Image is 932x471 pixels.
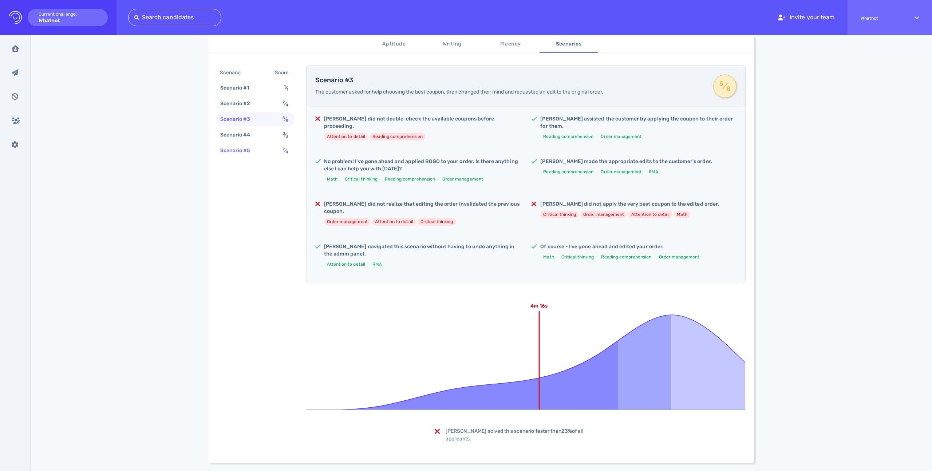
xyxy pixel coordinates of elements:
[382,175,438,183] li: Reading comprehension
[719,83,724,84] sup: 5
[446,428,583,442] span: [PERSON_NAME] solved this scenario faster than of all applicants.
[283,100,285,104] sup: 2
[342,175,380,183] li: Critical thinking
[315,89,603,95] span: The customer asked for help choosing the best coupon, then changed their mind and requested an ed...
[284,85,288,91] span: ⁄
[540,158,712,165] h5: [PERSON_NAME] made the appropriate edits to the customer's order.
[544,40,593,49] span: Scenarios
[540,133,596,140] li: Reading comprehension
[540,243,702,250] h5: Of course - I've gone ahead and edited your order.
[286,118,288,123] sub: 8
[726,88,731,90] sub: 8
[287,87,288,92] sub: 1
[219,98,259,109] div: Scenario #2
[324,218,371,226] li: Order management
[540,115,736,130] h5: [PERSON_NAME] assisted the customer by applying the coupon to their order for them.
[315,76,704,84] h4: Scenario #3
[218,67,249,78] div: Scenario
[284,84,286,89] sup: 1
[427,40,477,49] span: Writing
[286,150,288,154] sub: 4
[219,114,259,124] div: Scenario #3
[646,168,661,176] li: RMA
[324,158,520,173] h5: No problem! I've gone ahead and applied BOGO to your order. Is there anything else I can help you...
[283,147,288,154] span: ⁄
[324,115,520,130] h5: [PERSON_NAME] did not double-check the available coupons before proceeding.
[540,168,596,176] li: Reading comprehension
[324,201,520,215] h5: [PERSON_NAME] did not realize that editing the order invalidated the previous coupon.
[370,133,426,140] li: Reading comprehension
[219,130,259,140] div: Scenario #4
[283,131,285,136] sup: 0
[674,211,690,218] li: Math
[719,80,731,93] span: ⁄
[283,115,285,120] sup: 5
[283,100,288,107] span: ⁄
[273,67,293,78] div: Score
[558,253,597,261] li: Critical thinking
[324,133,368,140] li: Attention to detail
[283,116,288,122] span: ⁄
[540,201,719,208] h5: [PERSON_NAME] did not apply the very best coupon to the edited order.
[286,103,288,107] sub: 4
[656,253,703,261] li: Order management
[540,211,579,218] li: Critical thinking
[530,303,548,309] text: 4m 16s
[324,243,520,258] h5: [PERSON_NAME] navigated this scenario without having to undo anything in the admin panel.
[219,83,258,93] div: Scenario #1
[370,261,385,268] li: RMA
[324,261,368,268] li: Attention to detail
[580,211,627,218] li: Order management
[418,218,456,226] li: Critical thinking
[540,253,557,261] li: Math
[598,253,654,261] li: Reading comprehension
[598,168,644,176] li: Order management
[372,218,416,226] li: Attention to detail
[283,132,288,138] span: ⁄
[486,40,535,49] span: Fluency
[324,175,340,183] li: Math
[598,133,644,140] li: Order management
[283,147,285,151] sup: 2
[861,16,901,21] span: Whatnot
[561,428,572,434] b: 23%
[286,134,288,139] sub: 3
[219,145,259,156] div: Scenario #5
[369,40,419,49] span: Aptitude
[439,175,486,183] li: Order management
[628,211,672,218] li: Attention to detail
